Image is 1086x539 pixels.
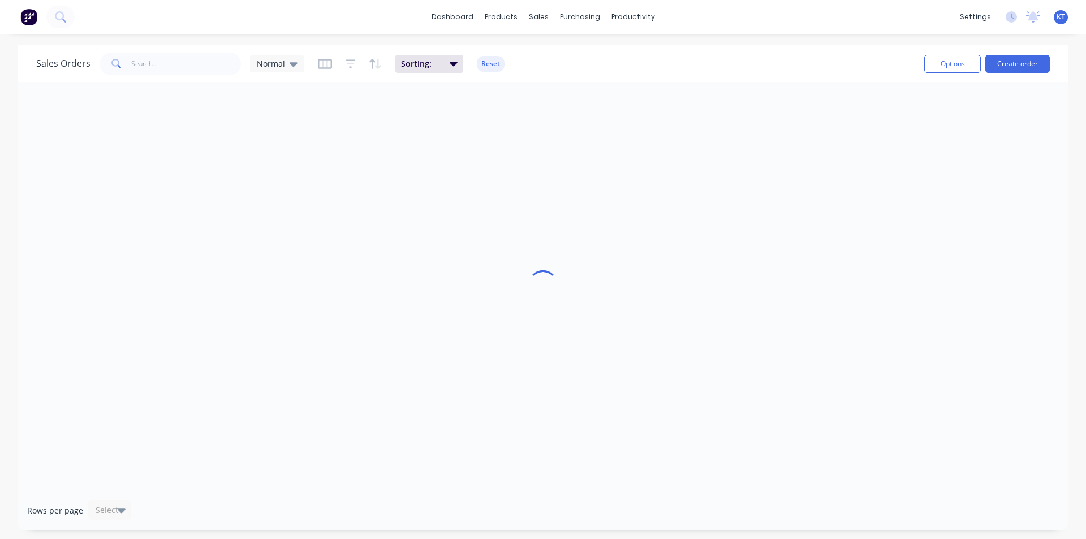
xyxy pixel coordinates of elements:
button: Create order [985,55,1050,73]
h1: Sales Orders [36,58,90,69]
div: Select... [96,504,125,516]
button: Options [924,55,981,73]
span: Rows per page [27,505,83,516]
span: KT [1057,12,1065,22]
div: productivity [606,8,661,25]
img: Factory [20,8,37,25]
a: dashboard [426,8,479,25]
button: Sorting: [395,55,463,73]
div: sales [523,8,554,25]
span: Normal [257,58,285,70]
div: purchasing [554,8,606,25]
input: Search... [131,53,242,75]
div: settings [954,8,997,25]
span: Sorting: [401,58,443,70]
div: products [479,8,523,25]
button: Reset [477,56,505,72]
